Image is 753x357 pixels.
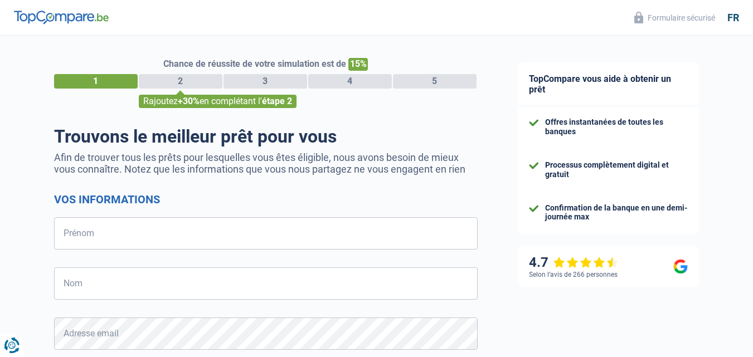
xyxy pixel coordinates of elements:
span: 15% [348,58,368,71]
div: 4 [308,74,392,89]
h2: Vos informations [54,193,478,206]
div: 3 [224,74,307,89]
span: +30% [178,96,200,106]
div: Processus complètement digital et gratuit [545,160,688,179]
button: Formulaire sécurisé [628,8,722,27]
h1: Trouvons le meilleur prêt pour vous [54,126,478,147]
p: Afin de trouver tous les prêts pour lesquelles vous êtes éligible, nous avons besoin de mieux vou... [54,151,478,175]
div: Rajoutez en complétant l' [139,95,297,108]
div: TopCompare vous aide à obtenir un prêt [518,62,699,106]
span: étape 2 [262,96,292,106]
div: fr [727,12,739,24]
div: Confirmation de la banque en une demi-journée max [545,203,688,222]
div: 2 [139,74,222,89]
span: Chance de réussite de votre simulation est de [163,58,346,69]
div: Offres instantanées de toutes les banques [545,118,688,136]
div: Selon l’avis de 266 personnes [529,271,618,278]
div: 1 [54,74,138,89]
img: TopCompare Logo [14,11,109,24]
div: 4.7 [529,255,619,271]
div: 5 [393,74,477,89]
